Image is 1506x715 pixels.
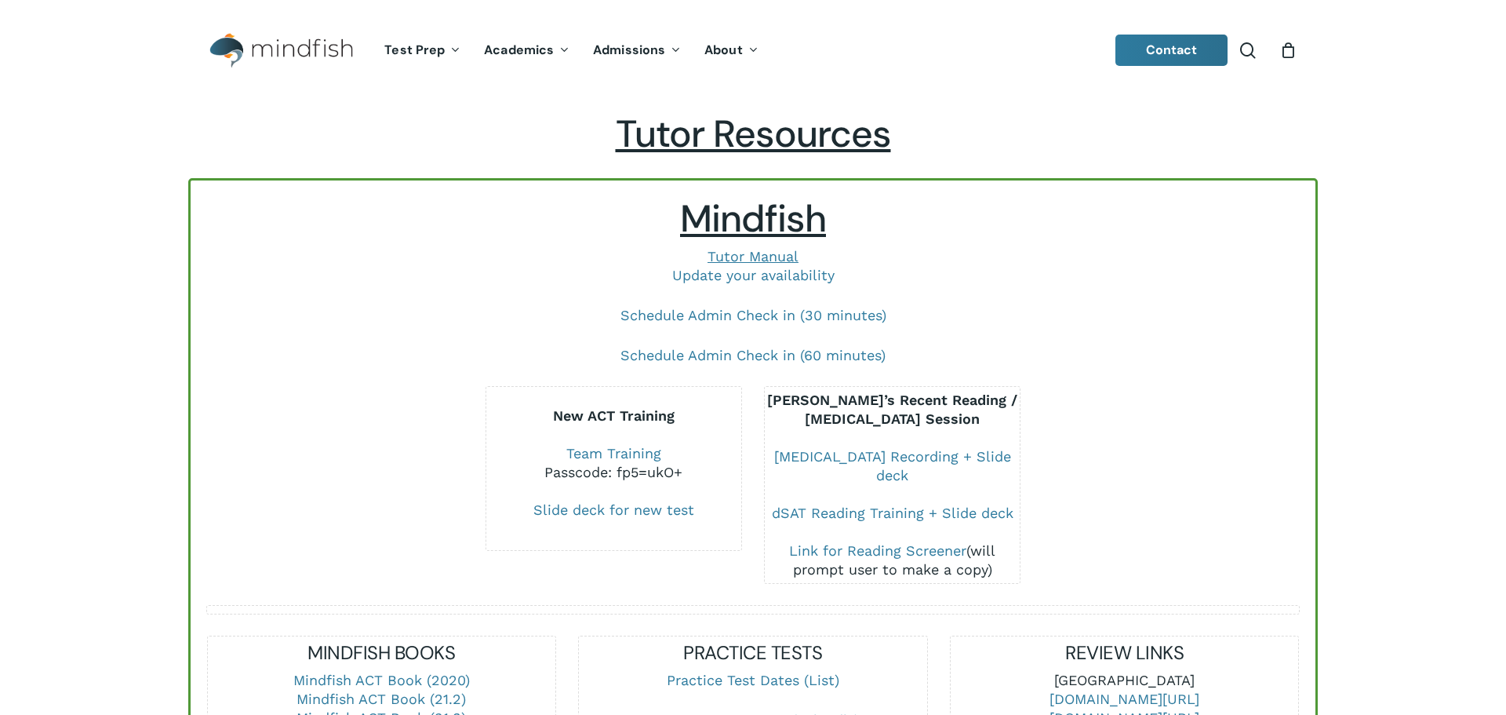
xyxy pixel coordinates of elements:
span: Mindfish [680,194,826,243]
a: Academics [472,44,581,57]
a: Slide deck for new test [533,502,694,518]
span: Academics [484,42,554,58]
a: Update your availability [672,267,835,283]
a: Team Training [566,445,661,461]
a: About [693,44,770,57]
span: Admissions [593,42,665,58]
a: Practice Test Dates (List) [667,672,839,688]
a: Schedule Admin Check in (60 minutes) [620,347,886,363]
div: Passcode: fp5=ukO+ [486,463,741,482]
h5: MINDFISH BOOKS [208,640,555,666]
a: Cart [1279,42,1297,59]
a: Test Prep [373,44,472,57]
a: [MEDICAL_DATA] Recording + Slide deck [774,448,1011,483]
h5: PRACTICE TESTS [579,640,926,666]
a: Mindfish ACT Book (2020) [293,672,470,688]
nav: Main Menu [373,21,769,80]
a: Schedule Admin Check in (30 minutes) [620,307,886,323]
a: dSAT Reading Training + Slide deck [772,505,1013,521]
b: New ACT Training [553,407,675,424]
a: [DOMAIN_NAME][URL] [1049,691,1199,707]
h5: REVIEW LINKS [951,640,1298,666]
a: Link for Reading Screener [789,542,966,559]
span: Tutor Resources [616,109,891,159]
div: (will prompt user to make a copy) [765,542,1020,579]
b: [PERSON_NAME]’s Recent Reading / [MEDICAL_DATA] Session [767,392,1017,427]
a: Mindfish ACT Book (21.2) [296,691,466,707]
a: Contact [1115,35,1228,66]
a: Admissions [581,44,693,57]
span: Test Prep [384,42,445,58]
span: Contact [1146,42,1198,58]
header: Main Menu [188,21,1318,80]
span: About [704,42,743,58]
a: Tutor Manual [708,248,798,264]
